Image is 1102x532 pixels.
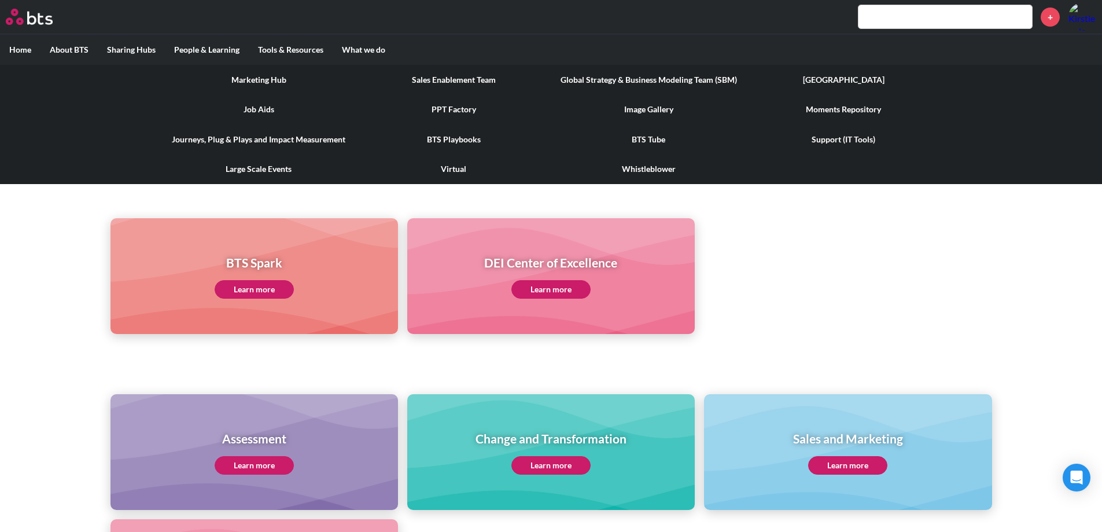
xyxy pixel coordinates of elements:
a: Profile [1068,3,1096,31]
div: Open Intercom Messenger [1063,464,1090,491]
a: Learn more [511,280,591,299]
label: Tools & Resources [249,35,333,65]
h1: Sales and Marketing [793,430,903,447]
a: Learn more [511,456,591,475]
label: Sharing Hubs [98,35,165,65]
a: Learn more [808,456,887,475]
a: Go home [6,9,74,25]
img: Kirstie Odonnell [1068,3,1096,31]
h1: DEI Center of Excellence [484,254,617,271]
a: + [1041,8,1060,27]
label: About BTS [40,35,98,65]
a: Learn more [215,280,294,299]
h1: Change and Transformation [476,430,626,447]
label: What we do [333,35,395,65]
a: Learn more [215,456,294,475]
label: People & Learning [165,35,249,65]
h1: BTS Spark [215,254,294,271]
img: BTS Logo [6,9,53,25]
h1: Assessment [215,430,294,447]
